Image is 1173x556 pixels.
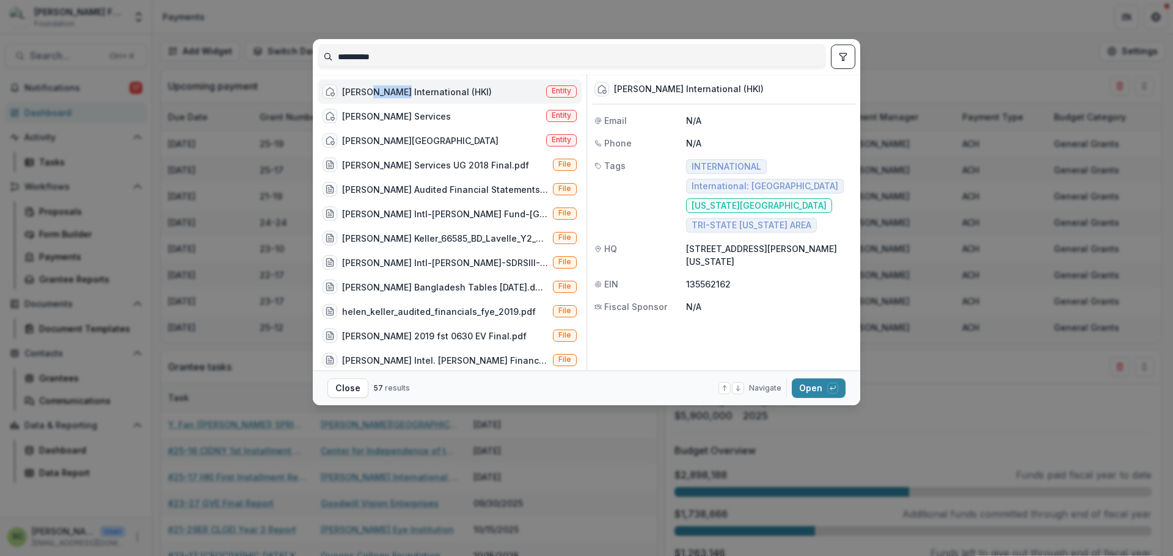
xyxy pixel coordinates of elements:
div: [PERSON_NAME] Bangladesh Tables [DATE].docx [342,281,548,294]
span: results [385,383,410,392]
span: International: [GEOGRAPHIC_DATA] [692,181,838,192]
span: Tags [604,159,626,172]
span: File [558,258,571,266]
span: HQ [604,242,617,255]
div: [PERSON_NAME] 2019 fst 0630 EV Final.pdf [342,330,527,342]
span: Navigate [749,383,781,394]
div: [PERSON_NAME] Keller_66585_BD_Lavelle_Y2_Mar22_Feb23_Report_for submission.xlsx [342,232,548,245]
div: [PERSON_NAME] Intl-[PERSON_NAME] Fund-[GEOGRAPHIC_DATA] Photos [DATE].pdf [342,208,548,220]
button: Open [792,378,846,398]
div: [PERSON_NAME] International (HKI) [342,85,492,98]
span: File [558,331,571,339]
div: [PERSON_NAME] International (HKI) [614,84,764,95]
span: Entity [552,111,571,120]
span: Phone [604,137,632,150]
div: [PERSON_NAME][GEOGRAPHIC_DATA] [342,134,499,147]
span: File [558,233,571,242]
span: File [558,306,571,315]
span: File [558,355,571,364]
span: [US_STATE][GEOGRAPHIC_DATA] [692,201,827,211]
span: EIN [604,278,618,291]
p: [STREET_ADDRESS][PERSON_NAME][US_STATE] [686,242,853,268]
div: [PERSON_NAME] Services [342,110,451,123]
span: File [558,184,571,193]
span: Entity [552,87,571,95]
span: TRI-STATE [US_STATE] AREA [692,220,811,231]
p: N/A [686,114,853,127]
div: helen_keller_audited_financials_fye_2019.pdf [342,305,536,318]
p: 135562162 [686,278,853,291]
span: File [558,282,571,291]
span: Fiscal Sponsor [604,300,667,313]
span: File [558,160,571,168]
span: File [558,209,571,217]
span: Entity [552,135,571,144]
span: Email [604,114,627,127]
span: 57 [373,383,383,392]
p: N/A [686,300,853,313]
div: [PERSON_NAME] Services UG 2018 Final.pdf [342,159,529,171]
button: toggle filters [831,45,855,69]
div: [PERSON_NAME] Intel. [PERSON_NAME] Financial Report Year 2 Grant 19-13.xls [342,354,548,367]
div: [PERSON_NAME] Audited Financial Statements - [DATE].pdf [342,183,548,196]
div: [PERSON_NAME] Intl-[PERSON_NAME]-SDRSIII-Annex & Photo Descriptions.pdf [342,256,548,269]
p: N/A [686,137,853,150]
span: INTERNATIONAL [692,162,761,172]
button: Close [327,378,368,398]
